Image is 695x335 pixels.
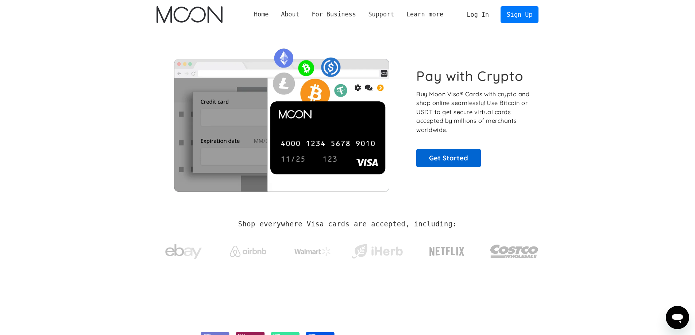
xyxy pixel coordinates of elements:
iframe: Button to launch messaging window [666,306,689,329]
a: Airbnb [221,238,275,261]
div: Learn more [406,10,443,19]
a: Costco [490,230,539,269]
img: Netflix [429,242,465,261]
div: For Business [312,10,356,19]
div: About [275,10,305,19]
a: home [157,6,223,23]
h1: Pay with Crypto [416,68,524,84]
div: Support [368,10,394,19]
img: ebay [165,240,202,263]
img: Costco [490,238,539,265]
img: Moon Cards let you spend your crypto anywhere Visa is accepted. [157,43,406,191]
img: Moon Logo [157,6,223,23]
div: Learn more [400,10,449,19]
a: Sign Up [501,6,538,23]
img: Walmart [294,247,331,256]
a: Get Started [416,149,481,167]
a: Log In [461,7,495,23]
img: Airbnb [230,246,266,257]
div: For Business [306,10,362,19]
div: Support [362,10,400,19]
h2: Shop everywhere Visa cards are accepted, including: [238,220,457,228]
a: ebay [157,233,211,267]
div: About [281,10,300,19]
a: iHerb [350,235,404,265]
a: Walmart [285,240,340,260]
a: Home [248,10,275,19]
p: Buy Moon Visa® Cards with crypto and shop online seamlessly! Use Bitcoin or USDT to get secure vi... [416,90,530,135]
img: iHerb [350,242,404,261]
a: Netflix [414,235,480,264]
